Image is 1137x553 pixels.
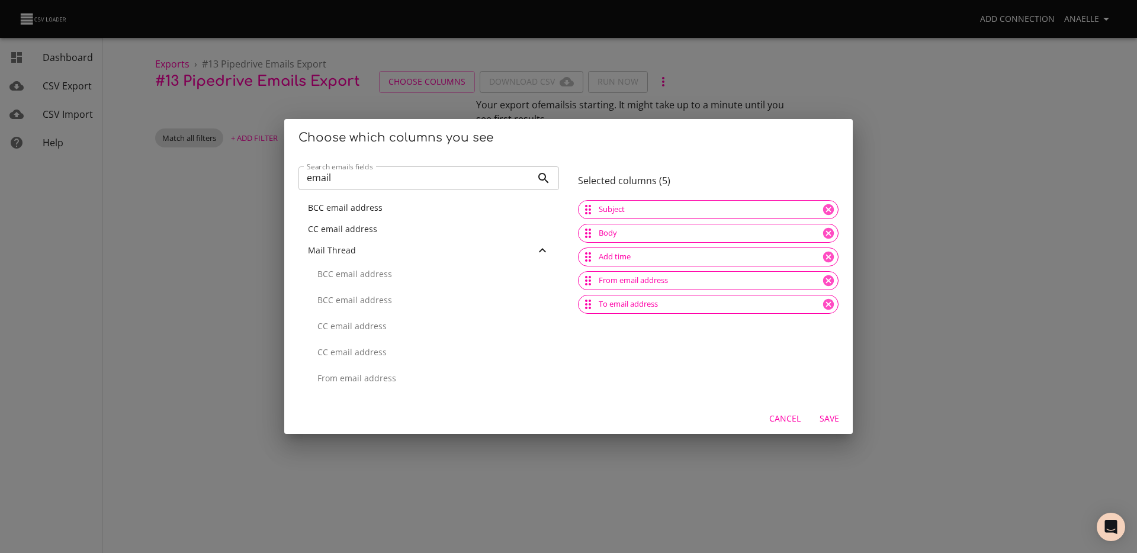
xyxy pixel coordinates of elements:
span: Subject [592,204,632,215]
span: Add time [592,251,638,262]
span: Body [592,227,624,239]
div: From email address [578,271,839,290]
p: CC email address [317,320,550,332]
h6: Selected columns ( 5 ) [578,175,839,187]
span: CC email address [308,223,377,234]
span: To email address [592,298,665,310]
div: Subject [578,200,839,219]
div: CC email address [298,339,559,365]
span: BCC email address [308,202,383,213]
p: CC email address [317,346,550,358]
div: CC email address [298,218,559,240]
div: To email address [578,295,839,314]
span: Mail Thread [308,245,356,256]
div: From email address [298,391,559,417]
span: Cancel [769,411,801,426]
button: Save [810,408,848,430]
div: BCC email address [298,287,559,313]
p: BCC email address [317,268,550,280]
h2: Choose which columns you see [298,128,839,147]
div: Add time [578,247,839,266]
p: From email address [317,372,550,384]
button: Cancel [765,408,805,430]
div: BCC email address [298,261,559,287]
div: CC email address [298,313,559,339]
div: BCC email address [298,197,559,218]
span: From email address [592,275,675,286]
div: Mail Thread [298,240,559,261]
div: Body [578,224,839,243]
p: BCC email address [317,294,550,306]
span: Save [815,411,843,426]
div: Open Intercom Messenger [1097,513,1125,541]
div: From email address [298,365,559,391]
